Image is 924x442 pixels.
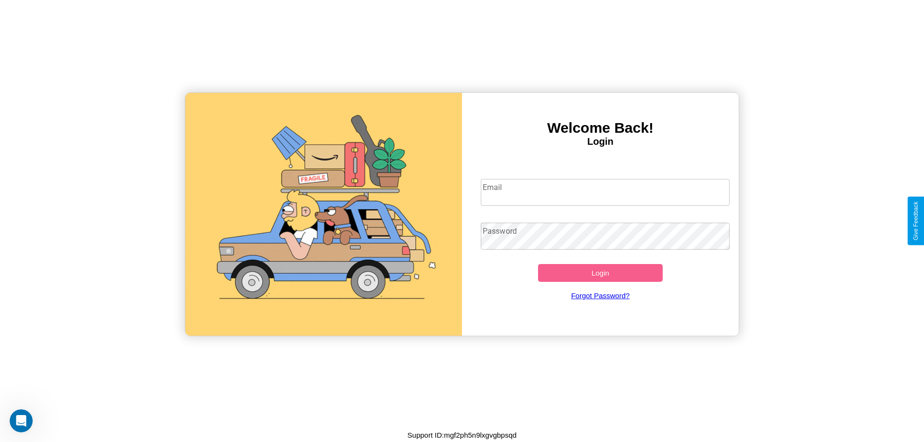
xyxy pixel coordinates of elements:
button: Login [538,264,663,282]
h3: Welcome Back! [462,120,739,136]
h4: Login [462,136,739,147]
a: Forgot Password? [476,282,725,309]
img: gif [185,93,462,336]
p: Support ID: mgf2ph5n9lxgvgbpsqd [408,429,517,442]
div: Give Feedback [912,202,919,240]
iframe: Intercom live chat [10,409,33,432]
